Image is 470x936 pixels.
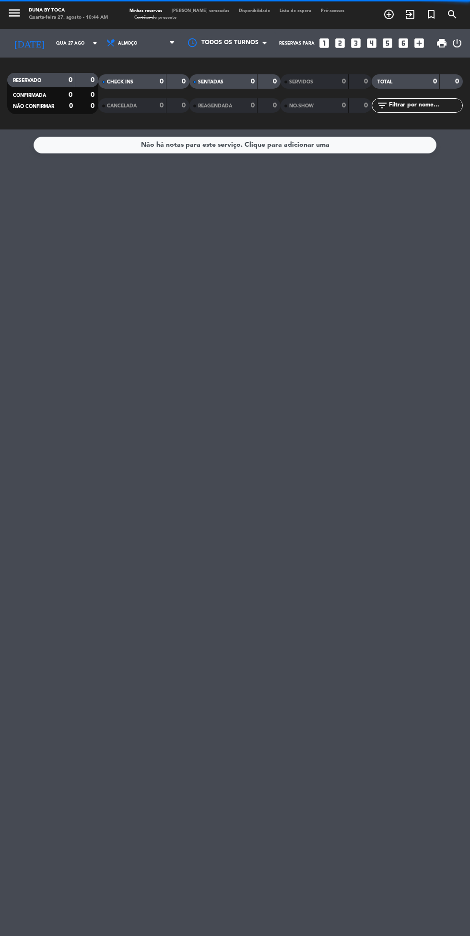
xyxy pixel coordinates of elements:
[397,37,410,49] i: looks_6
[381,37,394,49] i: looks_5
[364,102,370,109] strong: 0
[388,100,462,111] input: Filtrar por nome...
[107,104,137,108] span: CANCELADA
[413,37,425,49] i: add_box
[251,102,255,109] strong: 0
[141,140,329,151] div: Não há notas para este serviço. Clique para adicionar uma
[433,78,437,85] strong: 0
[107,80,133,84] span: CHECK INS
[350,37,362,49] i: looks_3
[451,37,463,49] i: power_settings_new
[7,6,22,23] button: menu
[234,9,275,13] span: Disponibilidade
[383,9,395,20] i: add_circle_outline
[13,93,46,98] span: CONFIRMADA
[160,78,164,85] strong: 0
[425,9,437,20] i: turned_in_not
[279,41,315,46] span: Reservas para
[365,37,378,49] i: looks_4
[318,37,330,49] i: looks_one
[125,9,167,13] span: Minhas reservas
[342,102,346,109] strong: 0
[7,6,22,20] i: menu
[69,92,72,98] strong: 0
[289,80,313,84] span: SERVIDOS
[13,78,41,83] span: RESERVADO
[129,15,181,20] span: Cartões de presente
[198,104,232,108] span: REAGENDADA
[69,103,73,109] strong: 0
[376,100,388,111] i: filter_list
[13,104,54,109] span: NÃO CONFIRMAR
[160,102,164,109] strong: 0
[289,104,314,108] span: NO-SHOW
[182,78,188,85] strong: 0
[436,37,447,49] span: print
[118,41,137,46] span: Almoço
[91,103,96,109] strong: 0
[251,78,255,85] strong: 0
[273,102,279,109] strong: 0
[404,9,416,20] i: exit_to_app
[29,7,108,14] div: DUNA by Toca
[451,29,463,58] div: LOG OUT
[91,77,96,83] strong: 0
[69,77,72,83] strong: 0
[455,78,461,85] strong: 0
[29,14,108,22] div: Quarta-feira 27. agosto - 10:44 AM
[342,78,346,85] strong: 0
[198,80,223,84] span: SENTADAS
[334,37,346,49] i: looks_two
[275,9,316,13] span: Lista de espera
[7,34,51,53] i: [DATE]
[364,78,370,85] strong: 0
[167,9,234,13] span: [PERSON_NAME] semeadas
[91,92,96,98] strong: 0
[377,80,392,84] span: TOTAL
[89,37,101,49] i: arrow_drop_down
[446,9,458,20] i: search
[182,102,188,109] strong: 0
[273,78,279,85] strong: 0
